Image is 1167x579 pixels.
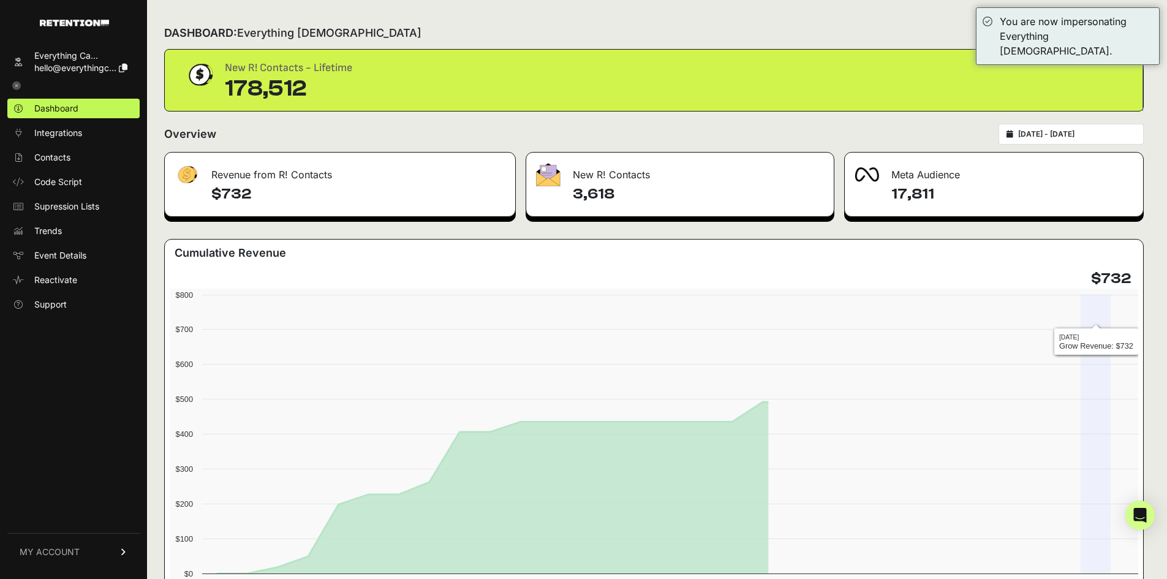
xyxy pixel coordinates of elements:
span: Code Script [34,176,82,188]
a: Supression Lists [7,197,140,216]
a: Trends [7,221,140,241]
text: $600 [176,360,193,369]
a: Reactivate [7,270,140,290]
span: Reactivate [34,274,77,286]
h4: 17,811 [891,184,1133,204]
img: fa-meta-2f981b61bb99beabf952f7030308934f19ce035c18b003e963880cc3fabeebb7.png [855,167,879,182]
span: Everything [DEMOGRAPHIC_DATA] [237,26,421,39]
div: Everything Ca... [34,50,127,62]
div: New R! Contacts - Lifetime [225,59,352,77]
a: Event Details [7,246,140,265]
div: 178,512 [225,77,352,101]
text: $300 [176,464,193,474]
h4: 3,618 [573,184,823,204]
div: New R! Contacts [526,153,833,189]
text: $400 [176,430,193,439]
h2: Overview [164,126,216,143]
text: $100 [176,534,193,543]
a: Contacts [7,148,140,167]
div: Meta Audience [845,153,1143,189]
h2: DASHBOARD: [164,25,421,42]
h3: Cumulative Revenue [175,244,286,262]
text: $0 [184,569,193,578]
h4: $732 [1091,269,1131,289]
text: $700 [176,325,193,334]
span: Support [34,298,67,311]
img: fa-dollar-13500eef13a19c4ab2b9ed9ad552e47b0d9fc28b02b83b90ba0e00f96d6372e9.png [175,163,199,187]
a: Support [7,295,140,314]
div: Revenue from R! Contacts [165,153,515,189]
text: $500 [176,395,193,404]
span: Trends [34,225,62,237]
text: $800 [176,290,193,300]
h4: $732 [211,184,505,204]
span: MY ACCOUNT [20,546,80,558]
a: MY ACCOUNT [7,533,140,570]
a: Integrations [7,123,140,143]
a: Everything Ca... hello@everythingc... [7,46,140,78]
span: Event Details [34,249,86,262]
div: You are now impersonating Everything [DEMOGRAPHIC_DATA]. [1000,14,1153,58]
img: dollar-coin-05c43ed7efb7bc0c12610022525b4bbbb207c7efeef5aecc26f025e68dcafac9.png [184,59,215,90]
img: fa-envelope-19ae18322b30453b285274b1b8af3d052b27d846a4fbe8435d1a52b978f639a2.png [536,163,561,186]
span: hello@everythingc... [34,62,116,73]
span: Integrations [34,127,82,139]
img: Retention.com [40,20,109,26]
a: Code Script [7,172,140,192]
div: Open Intercom Messenger [1125,501,1155,530]
span: Contacts [34,151,70,164]
span: Supression Lists [34,200,99,213]
text: $200 [176,499,193,509]
span: Dashboard [34,102,78,115]
a: Dashboard [7,99,140,118]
